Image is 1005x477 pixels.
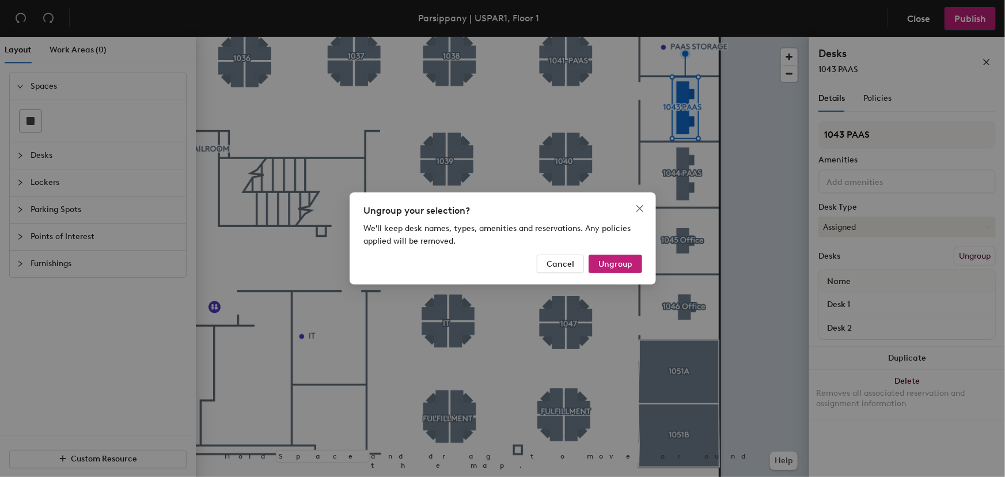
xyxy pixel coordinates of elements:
span: close [635,204,644,213]
span: Close [631,204,649,213]
button: Ungroup [589,255,642,273]
span: Cancel [547,259,574,269]
button: Close [631,199,649,218]
span: We'll keep desk names, types, amenities and reservations. Any policies applied will be removed. [363,224,631,246]
div: Ungroup your selection? [363,204,642,218]
span: Ungroup [598,259,632,269]
button: Cancel [537,255,584,273]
